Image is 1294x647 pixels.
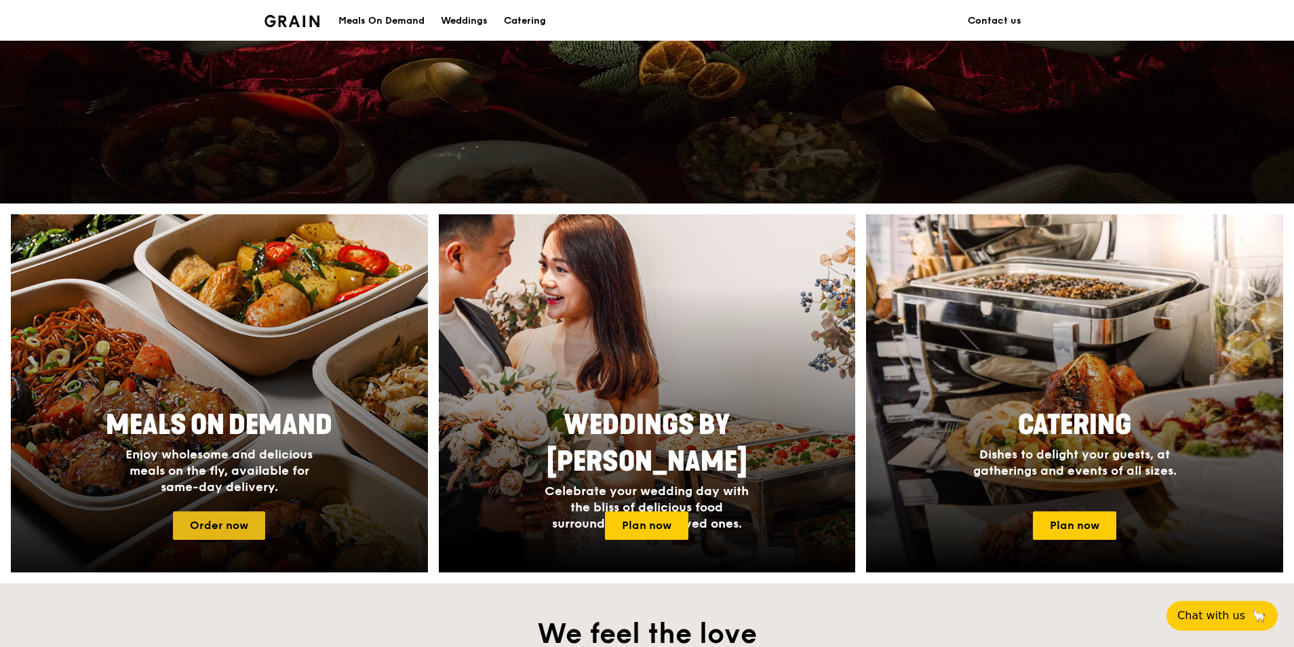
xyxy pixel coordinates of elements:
[338,1,425,41] div: Meals On Demand
[605,511,688,540] a: Plan now
[125,447,313,494] span: Enjoy wholesome and delicious meals on the fly, available for same-day delivery.
[1166,601,1278,631] button: Chat with us🦙
[173,511,265,540] a: Order now
[547,409,747,478] span: Weddings by [PERSON_NAME]
[441,1,488,41] div: Weddings
[264,15,319,27] img: Grain
[1033,511,1116,540] a: Plan now
[973,447,1177,478] span: Dishes to delight your guests, at gatherings and events of all sizes.
[1018,409,1131,442] span: Catering
[439,214,856,572] img: weddings-card.4f3003b8.jpg
[106,409,332,442] span: Meals On Demand
[496,1,554,41] a: Catering
[504,1,546,41] div: Catering
[433,1,496,41] a: Weddings
[866,214,1283,572] a: CateringDishes to delight your guests, at gatherings and events of all sizes.Plan now
[1177,608,1245,624] span: Chat with us
[11,214,428,572] a: Meals On DemandEnjoy wholesome and delicious meals on the fly, available for same-day delivery.Or...
[960,1,1030,41] a: Contact us
[545,484,749,531] span: Celebrate your wedding day with the bliss of delicious food surrounded by your loved ones.
[1251,608,1267,624] span: 🦙
[439,214,856,572] a: Weddings by [PERSON_NAME]Celebrate your wedding day with the bliss of delicious food surrounded b...
[866,214,1283,572] img: catering-card.e1cfaf3e.jpg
